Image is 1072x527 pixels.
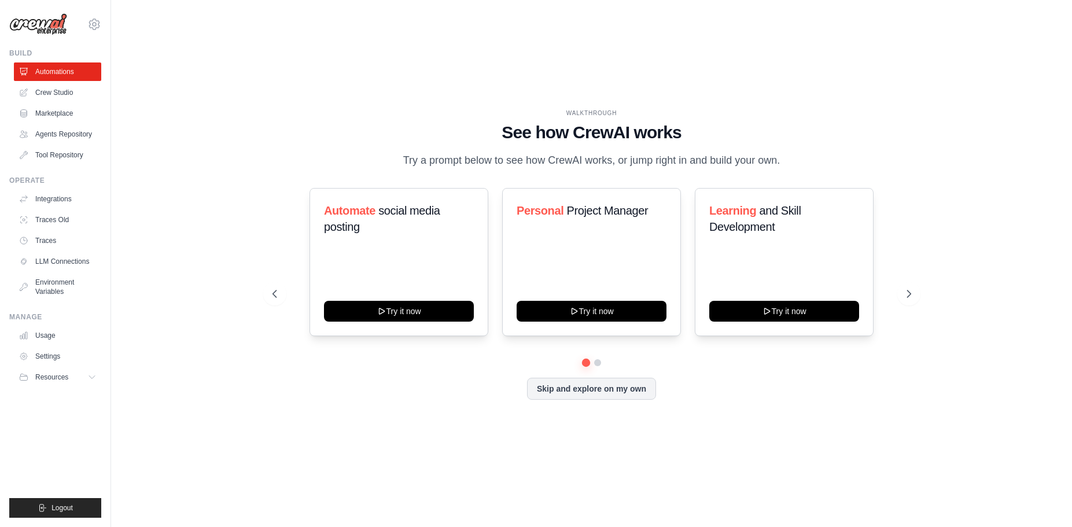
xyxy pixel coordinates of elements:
[14,211,101,229] a: Traces Old
[14,326,101,345] a: Usage
[14,368,101,386] button: Resources
[709,204,756,217] span: Learning
[14,347,101,366] a: Settings
[14,273,101,301] a: Environment Variables
[14,104,101,123] a: Marketplace
[527,378,656,400] button: Skip and explore on my own
[14,231,101,250] a: Traces
[324,204,440,233] span: social media posting
[9,312,101,322] div: Manage
[35,373,68,382] span: Resources
[272,122,911,143] h1: See how CrewAI works
[709,204,801,233] span: and Skill Development
[324,301,474,322] button: Try it now
[14,125,101,143] a: Agents Repository
[272,109,911,117] div: WALKTHROUGH
[566,204,648,217] span: Project Manager
[14,252,101,271] a: LLM Connections
[9,176,101,185] div: Operate
[14,62,101,81] a: Automations
[397,152,786,169] p: Try a prompt below to see how CrewAI works, or jump right in and build your own.
[324,204,375,217] span: Automate
[9,13,67,35] img: Logo
[9,498,101,518] button: Logout
[517,301,666,322] button: Try it now
[51,503,73,513] span: Logout
[14,190,101,208] a: Integrations
[14,146,101,164] a: Tool Repository
[9,49,101,58] div: Build
[517,204,563,217] span: Personal
[709,301,859,322] button: Try it now
[14,83,101,102] a: Crew Studio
